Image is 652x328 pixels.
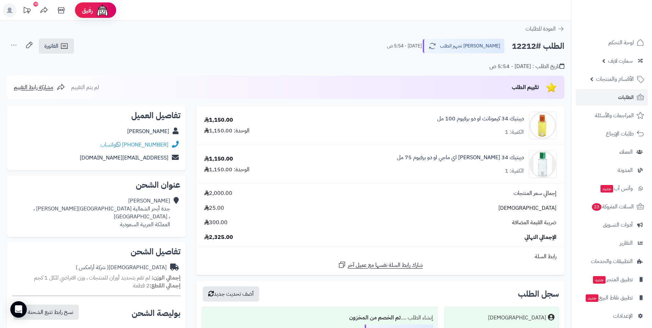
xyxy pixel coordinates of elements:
button: أضف تحديث جديد [203,286,259,302]
strong: إجمالي الوزن: [152,274,180,282]
h3: سجل الطلب [518,290,559,298]
a: المدونة [576,162,648,178]
span: 25.00 [204,204,224,212]
h2: بوليصة الشحن [132,309,180,317]
span: مشاركة رابط التقييم [14,83,53,91]
a: [EMAIL_ADDRESS][DOMAIN_NAME] [80,154,168,162]
span: تطبيق نقاط البيع [585,293,633,303]
span: إجمالي سعر المنتجات [513,189,556,197]
div: تاريخ الطلب : [DATE] - 5:54 ص [489,63,564,70]
a: مشاركة رابط التقييم [14,83,65,91]
button: [PERSON_NAME] تجهيز الطلب [423,39,505,53]
img: logo-2.png [605,18,645,33]
a: المراجعات والأسئلة [576,107,648,124]
span: رفيق [82,6,93,14]
div: إنشاء الطلب .... [206,311,433,325]
a: شارك رابط السلة نفسها مع عميل آخر [338,261,423,269]
div: الوحدة: 1,150.00 [204,166,250,174]
small: 2 قطعة [133,282,180,290]
a: تطبيق المتجرجديد [576,271,648,288]
h2: عنوان الشحن [12,181,180,189]
button: نسخ رابط تتبع الشحنة [13,305,79,320]
span: نسخ رابط تتبع الشحنة [28,308,73,316]
span: أدوات التسويق [603,220,633,230]
a: طلبات الإرجاع [576,125,648,142]
a: الإعدادات [576,308,648,324]
span: السلات المتروكة [591,202,634,211]
span: 2,000.00 [204,189,232,197]
div: رابط السلة [199,253,562,261]
span: 2,325.00 [204,233,233,241]
img: 1691952890-zezfhwagos1o0p2b50xeljhq0e3y0ofg3n066emf9prgrlcpaazj78qhd0iq-w500-q85-90x90.webp [529,151,556,178]
div: Open Intercom Messenger [10,301,27,318]
div: الكمية: 1 [505,128,524,136]
h2: تفاصيل الشحن [12,248,180,256]
a: ديبتيك 34 [PERSON_NAME] اي ماجي او دو برفيوم 75 مل [397,154,524,162]
span: الإجمالي النهائي [524,233,556,241]
a: تحديثات المنصة [18,3,35,19]
span: المدونة [618,165,633,175]
div: 1,150.00 [204,116,233,124]
div: الكمية: 1 [505,167,524,175]
span: ضريبة القيمة المضافة [512,219,556,227]
a: تطبيق نقاط البيعجديد [576,289,648,306]
span: لم تقم بتحديد أوزان للمنتجات ، وزن افتراضي للكل 1 كجم [34,274,150,282]
span: التطبيقات والخدمات [591,256,633,266]
a: التطبيقات والخدمات [576,253,648,270]
span: الفاتورة [44,42,58,50]
span: الأقسام والمنتجات [596,74,634,84]
span: 300.00 [204,219,228,227]
span: العودة للطلبات [526,25,556,33]
a: السلات المتروكة23 [576,198,648,215]
div: [DEMOGRAPHIC_DATA] [488,314,546,322]
div: الوحدة: 1,150.00 [204,127,250,135]
span: لم يتم التقييم [71,83,99,91]
b: تم الخصم من المخزون [349,314,401,322]
img: ai-face.png [96,3,109,17]
div: 1,150.00 [204,155,233,163]
span: العملاء [619,147,633,157]
span: [DEMOGRAPHIC_DATA] [498,204,556,212]
span: ( شركة أرامكس ) [76,263,109,272]
a: وآتس آبجديد [576,180,648,197]
span: سمارت لايف [608,56,633,66]
span: جديد [593,276,606,284]
span: التقارير [620,238,633,248]
a: التقارير [576,235,648,251]
div: [DEMOGRAPHIC_DATA] [76,264,167,272]
span: جديد [600,185,613,193]
a: واتساب [100,141,121,149]
strong: إجمالي القطع: [150,282,180,290]
div: 10 [33,2,38,7]
h2: الطلب #12212 [512,39,564,53]
span: وآتس آب [600,184,633,193]
h2: تفاصيل العميل [12,111,180,120]
span: شارك رابط السلة نفسها مع عميل آخر [348,261,423,269]
span: تقييم الطلب [512,83,539,91]
span: 23 [592,203,601,211]
a: [PHONE_NUMBER] [122,141,168,149]
span: لوحة التحكم [608,38,634,47]
span: المراجعات والأسئلة [595,111,634,120]
div: [PERSON_NAME] جدة أبحر الشمالية [GEOGRAPHIC_DATA][PERSON_NAME] ، ، [GEOGRAPHIC_DATA] المملكة العر... [33,197,170,228]
a: أدوات التسويق [576,217,648,233]
a: ديبتيك 34 كيمونانث او دو برفيوم 100 مل [437,115,524,123]
span: طلبات الإرجاع [606,129,634,139]
img: 1687013660-14932858640.762x900-90x90.jpg [529,112,556,139]
a: الطلبات [576,89,648,106]
span: الطلبات [618,92,634,102]
a: لوحة التحكم [576,34,648,51]
a: العودة للطلبات [526,25,564,33]
span: الإعدادات [613,311,633,321]
span: جديد [586,294,598,302]
small: [DATE] - 5:54 ص [387,43,422,50]
a: الفاتورة [39,39,74,54]
a: [PERSON_NAME] [127,127,169,135]
a: العملاء [576,144,648,160]
span: تطبيق المتجر [592,275,633,284]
